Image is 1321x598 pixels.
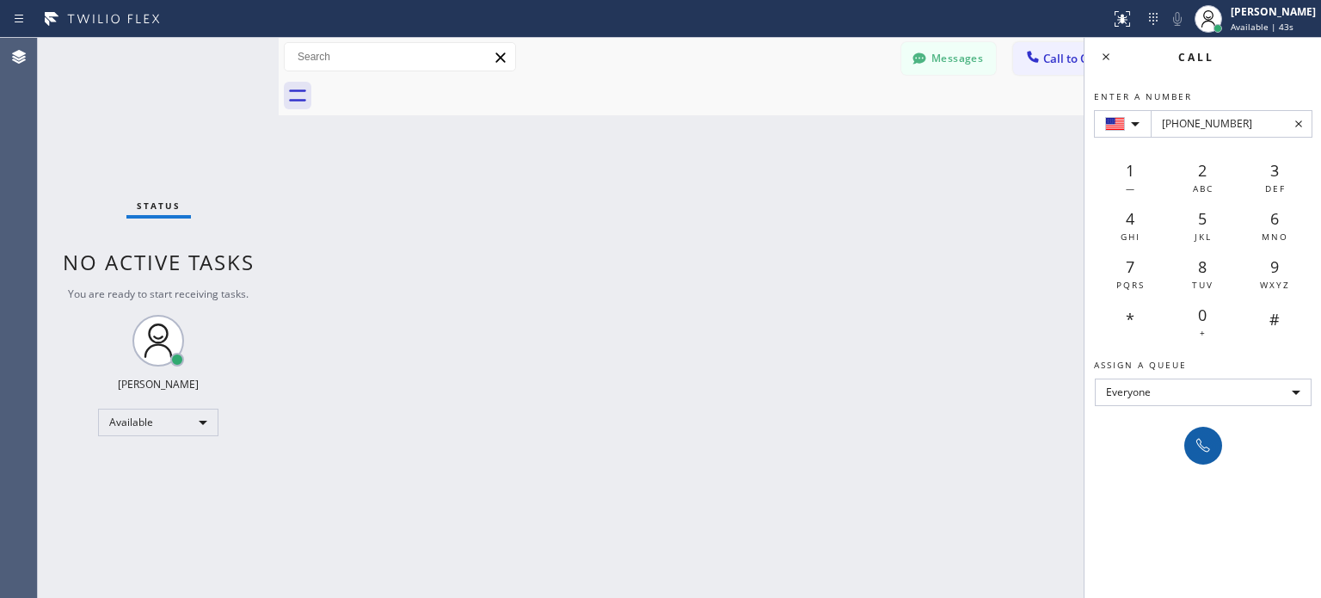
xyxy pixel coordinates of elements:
[1043,51,1134,66] span: Call to Customer
[1270,208,1279,229] span: 6
[98,409,218,436] div: Available
[1231,4,1316,19] div: [PERSON_NAME]
[1270,160,1279,181] span: 3
[1126,208,1134,229] span: 4
[1121,231,1140,243] span: GHI
[1095,379,1312,406] div: Everyone
[1126,160,1134,181] span: 1
[1198,256,1207,277] span: 8
[1198,160,1207,181] span: 2
[901,42,996,75] button: Messages
[285,43,515,71] input: Search
[63,248,255,276] span: No active tasks
[1265,182,1286,194] span: DEF
[1198,208,1207,229] span: 5
[1198,305,1207,325] span: 0
[1200,327,1207,339] span: +
[1094,359,1187,371] span: Assign a queue
[68,287,249,301] span: You are ready to start receiving tasks.
[1195,231,1212,243] span: JKL
[1270,256,1279,277] span: 9
[1231,21,1293,33] span: Available | 43s
[1269,309,1280,330] span: #
[1192,279,1213,291] span: TUV
[118,377,199,391] div: [PERSON_NAME]
[1165,7,1189,31] button: Mute
[1262,231,1288,243] span: MNO
[1094,90,1192,102] span: Enter a number
[1126,256,1134,277] span: 7
[1013,42,1145,75] button: Call to Customer
[1260,279,1290,291] span: WXYZ
[1116,279,1145,291] span: PQRS
[1126,182,1136,194] span: —
[1193,182,1213,194] span: ABC
[137,200,181,212] span: Status
[1178,50,1214,65] span: Call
